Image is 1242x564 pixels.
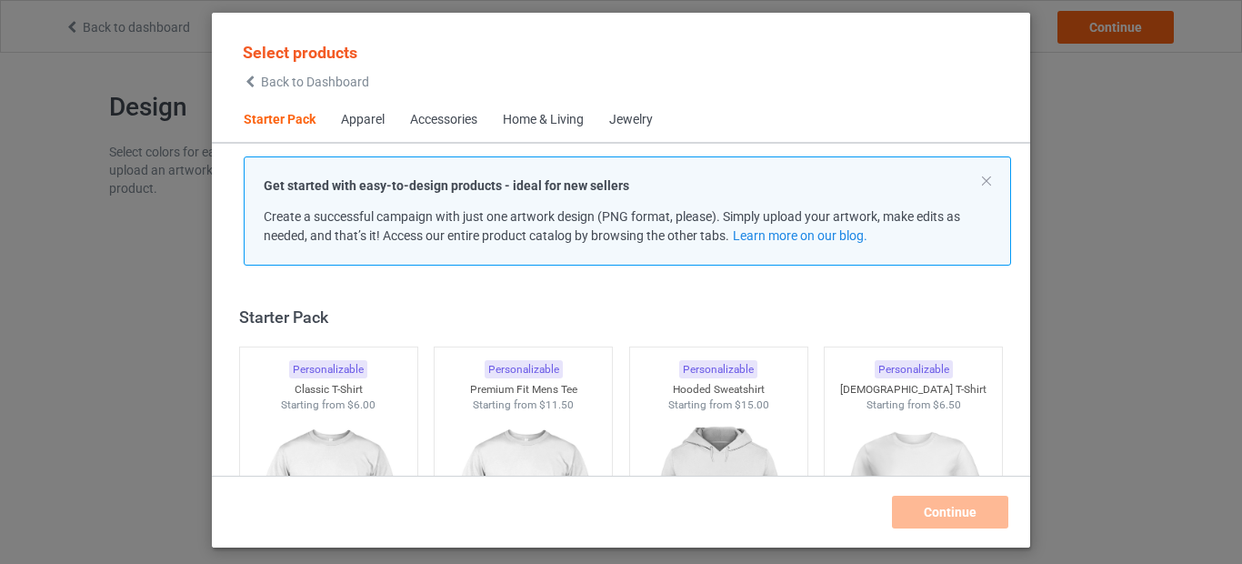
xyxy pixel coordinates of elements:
div: Personalizable [289,360,367,379]
div: Personalizable [875,360,953,379]
span: $6.50 [933,398,961,411]
div: Personalizable [485,360,563,379]
div: Apparel [341,111,385,129]
span: $11.50 [539,398,574,411]
span: Starter Pack [231,98,328,142]
div: Personalizable [679,360,757,379]
div: [DEMOGRAPHIC_DATA] T-Shirt [825,382,1002,398]
div: Starting from [630,398,807,413]
div: Starting from [435,398,612,413]
div: Starting from [825,398,1002,413]
span: $6.00 [347,398,376,411]
div: Starting from [240,398,417,413]
span: $15.00 [735,398,769,411]
div: Classic T-Shirt [240,382,417,398]
div: Accessories [410,111,477,129]
div: Premium Fit Mens Tee [435,382,612,398]
a: Learn more on our blog. [733,228,867,243]
span: Create a successful campaign with just one artwork design (PNG format, please). Simply upload you... [264,209,960,243]
div: Starter Pack [239,307,1011,327]
strong: Get started with easy-to-design products - ideal for new sellers [264,178,629,193]
div: Jewelry [609,111,653,129]
span: Back to Dashboard [261,75,369,89]
div: Hooded Sweatshirt [630,382,807,398]
span: Select products [243,43,357,62]
div: Home & Living [503,111,584,129]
